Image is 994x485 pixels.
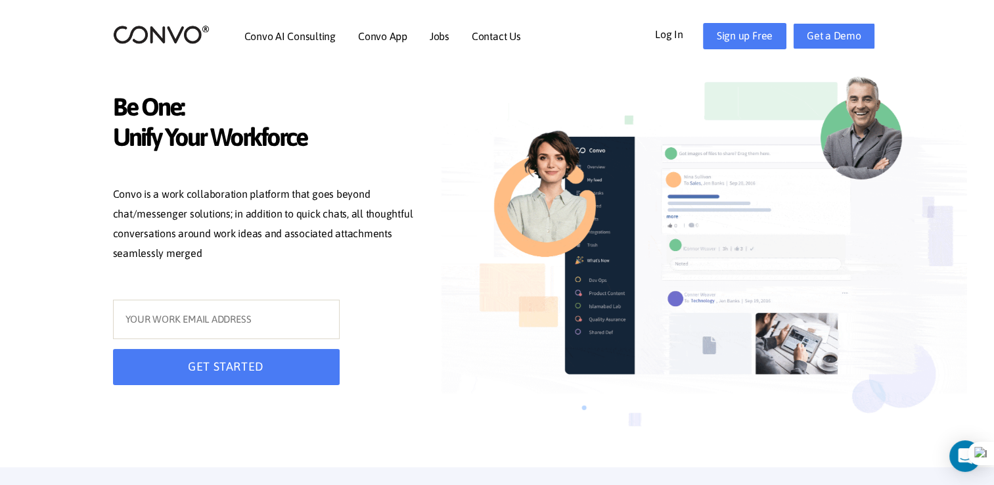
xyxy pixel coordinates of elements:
[113,300,340,339] input: YOUR WORK EMAIL ADDRESS
[358,31,407,41] a: Convo App
[113,92,422,126] span: Be One:
[949,440,981,472] div: Open Intercom Messenger
[441,59,967,467] img: image_not_found
[703,23,786,49] a: Sign up Free
[113,122,422,156] span: Unify Your Workforce
[244,31,336,41] a: Convo AI Consulting
[113,24,210,45] img: logo_2.png
[472,31,521,41] a: Contact Us
[793,23,875,49] a: Get a Demo
[113,349,340,385] button: GET STARTED
[430,31,449,41] a: Jobs
[113,185,422,266] p: Convo is a work collaboration platform that goes beyond chat/messenger solutions; in addition to ...
[655,23,703,44] a: Log In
